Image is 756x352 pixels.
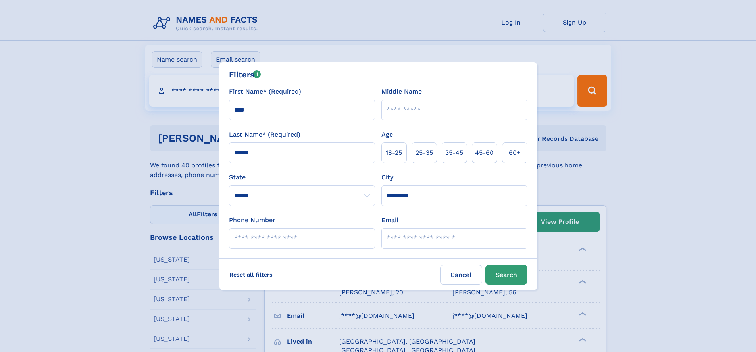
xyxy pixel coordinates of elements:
label: Age [381,130,393,139]
label: Email [381,215,398,225]
label: Cancel [440,265,482,285]
div: Filters [229,69,261,81]
label: Phone Number [229,215,275,225]
button: Search [485,265,527,285]
label: City [381,173,393,182]
span: 60+ [509,148,521,158]
label: State [229,173,375,182]
label: First Name* (Required) [229,87,301,96]
label: Middle Name [381,87,422,96]
span: 35‑45 [445,148,463,158]
label: Last Name* (Required) [229,130,300,139]
span: 18‑25 [386,148,402,158]
span: 25‑35 [416,148,433,158]
span: 45‑60 [475,148,494,158]
label: Reset all filters [224,265,278,284]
